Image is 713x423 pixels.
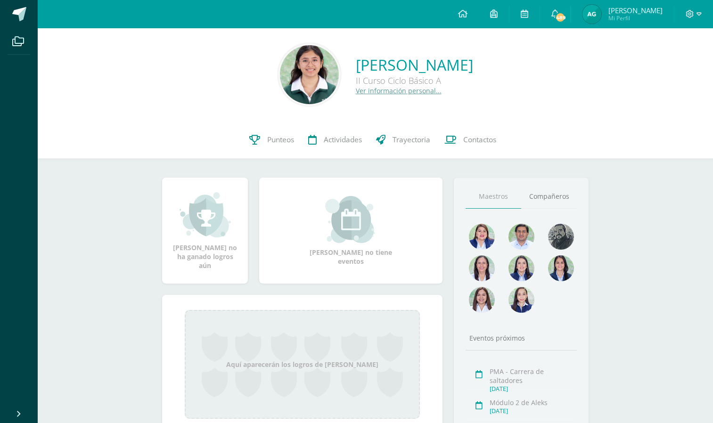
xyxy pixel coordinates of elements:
img: d4e0c534ae446c0d00535d3bb96704e9.png [548,255,574,281]
img: e0582db7cc524a9960c08d03de9ec803.png [508,287,534,313]
div: Aquí aparecerán los logros de [PERSON_NAME] [185,310,420,419]
img: 4179e05c207095638826b52d0d6e7b97.png [548,224,574,250]
div: II Curso Ciclo Básico A [356,75,473,86]
div: Módulo 2 de Aleks [490,398,574,407]
div: [PERSON_NAME] no ha ganado logros aún [172,191,238,270]
img: 135afc2e3c36cc19cf7f4a6ffd4441d1.png [469,224,495,250]
div: [PERSON_NAME] no tiene eventos [304,196,398,266]
span: Trayectoria [393,135,430,145]
a: Punteos [242,121,301,159]
a: Compañeros [521,185,577,209]
span: Mi Perfil [608,14,663,22]
a: Contactos [437,121,503,159]
img: 1be4a43e63524e8157c558615cd4c825.png [469,287,495,313]
span: Actividades [324,135,362,145]
a: Maestros [466,185,521,209]
div: [DATE] [490,407,574,415]
img: 1ad153048668cb78523693927e7e4fa9.png [280,45,339,104]
a: Ver información personal... [356,86,442,95]
div: [DATE] [490,385,574,393]
img: 78f4197572b4db04b380d46154379998.png [469,255,495,281]
span: 489 [555,12,565,23]
a: Actividades [301,121,369,159]
div: PMA - Carrera de saltadores [490,367,574,385]
img: c11d42e410010543b8f7588cb98b0966.png [582,5,601,24]
img: 421193c219fb0d09e137c3cdd2ddbd05.png [508,255,534,281]
a: Trayectoria [369,121,437,159]
a: [PERSON_NAME] [356,55,473,75]
span: Punteos [267,135,294,145]
span: Contactos [463,135,496,145]
img: achievement_small.png [180,191,231,238]
img: event_small.png [325,196,377,243]
img: 1e7bfa517bf798cc96a9d855bf172288.png [508,224,534,250]
div: Eventos próximos [466,334,577,342]
span: [PERSON_NAME] [608,6,663,15]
